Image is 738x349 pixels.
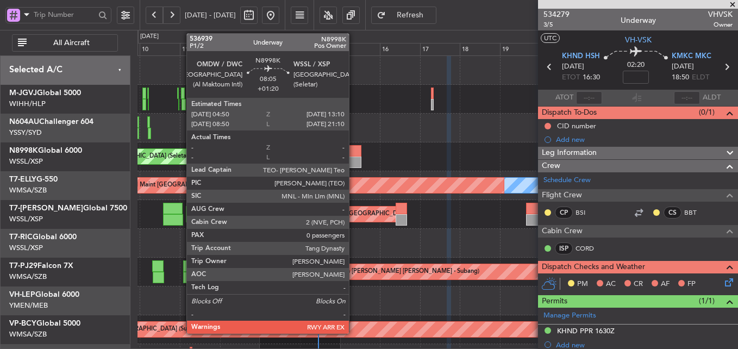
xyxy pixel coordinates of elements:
[576,91,602,104] input: --:--
[306,206,434,222] div: Planned Maint [GEOGRAPHIC_DATA] (Seletar)
[9,262,37,270] span: T7-PJ29
[543,9,570,20] span: 534279
[9,118,39,126] span: N604AU
[562,61,584,72] span: [DATE]
[260,43,300,56] div: 13
[542,147,597,159] span: Leg Information
[703,92,721,103] span: ALDT
[625,34,652,46] span: VH-VSK
[583,72,600,83] span: 16:30
[541,33,560,43] button: UTC
[371,7,436,24] button: Refresh
[556,135,733,144] div: Add new
[9,176,58,183] a: T7-ELLYG-550
[9,128,42,138] a: YSSY/SYD
[687,279,696,290] span: FP
[9,147,82,154] a: N8998KGlobal 6000
[542,160,560,172] span: Crew
[9,89,81,97] a: M-JGVJGlobal 5000
[180,43,220,56] div: 11
[9,291,35,298] span: VH-LEP
[661,279,670,290] span: AF
[226,264,479,280] div: Planned Maint [GEOGRAPHIC_DATA] (Sultan [PERSON_NAME] [PERSON_NAME] - Subang)
[9,99,46,109] a: WIHH/HLP
[340,43,380,56] div: 15
[708,20,733,29] span: Owner
[9,176,36,183] span: T7-ELLY
[9,185,47,195] a: WMSA/SZB
[621,15,656,26] div: Underway
[9,320,80,327] a: VP-BCYGlobal 5000
[672,51,711,62] span: KMKC MKC
[9,291,79,298] a: VH-LEPGlobal 6000
[543,20,570,29] span: 3/5
[542,107,597,119] span: Dispatch To-Dos
[116,177,297,194] div: Planned Maint [GEOGRAPHIC_DATA] ([GEOGRAPHIC_DATA] Intl)
[542,295,567,308] span: Permits
[9,272,47,282] a: WMSA/SZB
[9,329,47,339] a: WMSA/SZB
[627,60,645,71] span: 02:20
[542,189,582,202] span: Flight Crew
[9,301,48,310] a: YMEN/MEB
[562,72,580,83] span: ETOT
[699,107,715,118] span: (0/1)
[380,43,420,56] div: 16
[9,157,43,166] a: WSSL/XSP
[9,214,43,224] a: WSSL/XSP
[460,43,500,56] div: 18
[9,204,83,212] span: T7-[PERSON_NAME]
[220,43,260,56] div: 12
[684,208,709,217] a: BBT
[557,121,596,130] div: CID number
[9,89,37,97] span: M-JGVJ
[664,207,681,219] div: CS
[9,262,73,270] a: T7-PJ29Falcon 7X
[300,43,340,56] div: 14
[692,72,709,83] span: ELDT
[543,310,596,321] a: Manage Permits
[420,43,460,56] div: 17
[9,233,77,241] a: T7-RICGlobal 6000
[66,321,327,338] div: Unplanned Maint [GEOGRAPHIC_DATA] (Sultan [PERSON_NAME] [PERSON_NAME] - Subang)
[543,175,591,186] a: Schedule Crew
[12,34,118,52] button: All Aircraft
[555,242,573,254] div: ISP
[189,206,296,222] div: Planned Maint Dubai (Al Maktoum Intl)
[634,279,643,290] span: CR
[185,10,236,20] span: [DATE] - [DATE]
[606,279,616,290] span: AC
[576,208,600,217] a: BSI
[9,233,33,241] span: T7-RIC
[577,279,588,290] span: PM
[388,11,433,19] span: Refresh
[140,43,180,56] div: 10
[542,225,583,238] span: Cabin Crew
[699,295,715,307] span: (1/1)
[500,43,540,56] div: 19
[562,51,600,62] span: KHND HSH
[34,7,95,23] input: Trip Number
[672,61,694,72] span: [DATE]
[9,147,38,154] span: N8998K
[9,243,43,253] a: WSSL/XSP
[9,320,36,327] span: VP-BCY
[576,244,600,253] a: CORD
[29,39,114,47] span: All Aircraft
[708,9,733,20] span: VHVSK
[9,118,93,126] a: N604AUChallenger 604
[555,207,573,219] div: CP
[557,326,615,335] div: KHND PPR 1630Z
[9,204,127,212] a: T7-[PERSON_NAME]Global 7500
[542,261,645,273] span: Dispatch Checks and Weather
[672,72,689,83] span: 18:50
[140,32,159,41] div: [DATE]
[555,92,573,103] span: ATOT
